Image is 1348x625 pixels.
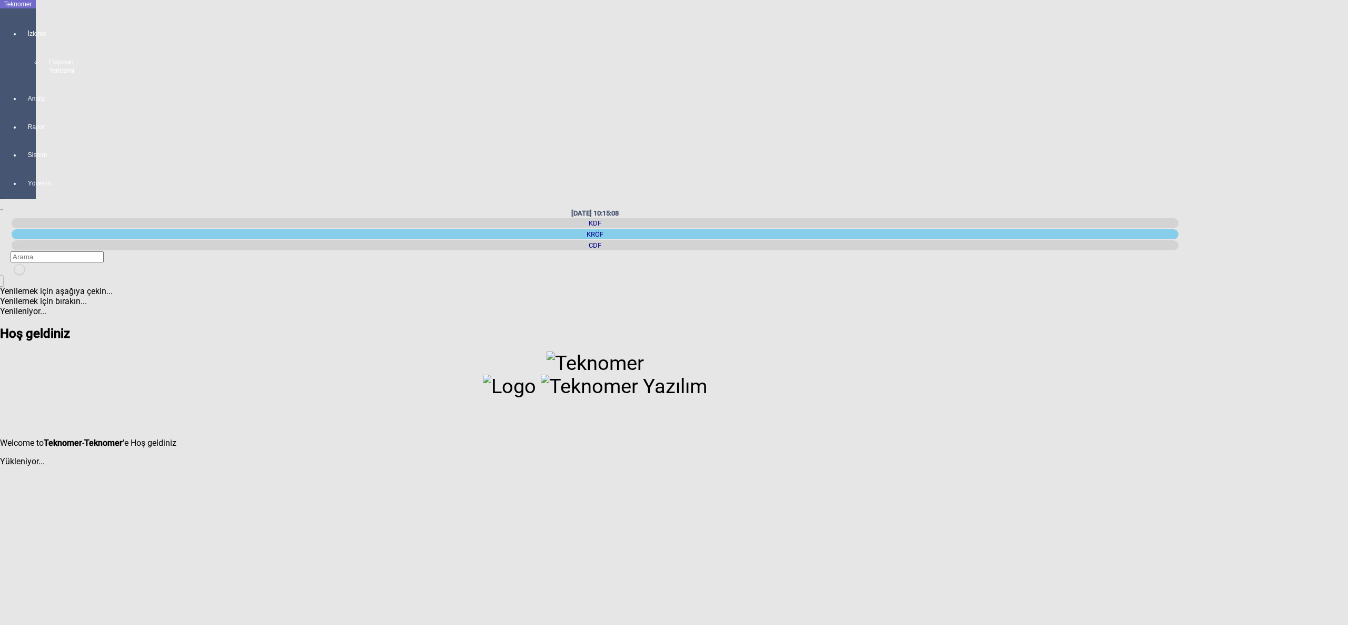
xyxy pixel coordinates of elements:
[28,123,29,131] span: Rapor
[12,229,1178,239] div: KRÖF
[547,351,644,375] img: Teknomer
[44,438,82,448] strong: Teknomer
[541,375,707,398] img: Teknomer Yazılım
[84,438,123,448] strong: Teknomer
[28,94,29,103] span: Analiz
[28,30,29,38] span: İzleme
[12,240,1178,250] div: CDF
[11,251,104,262] input: Arama
[28,179,29,188] span: Yönetim
[12,218,1178,228] div: KDF
[28,151,29,159] span: Sistem
[483,375,536,398] img: Logo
